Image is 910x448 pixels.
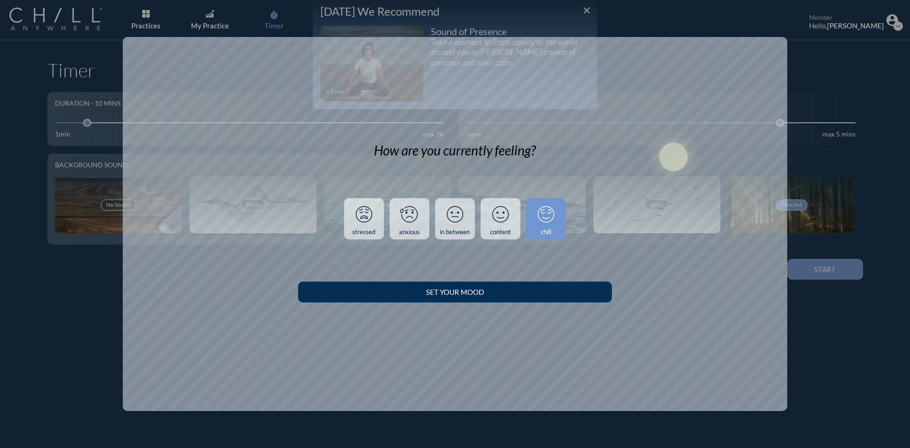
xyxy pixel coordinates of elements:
[541,229,551,236] div: chill
[298,282,611,302] button: Set your Mood
[440,229,470,236] div: in between
[344,198,384,240] a: stressed
[526,198,566,240] a: chill
[352,229,375,236] div: stressed
[374,143,536,159] div: How are you currently feeling?
[315,288,595,296] div: Set your Mood
[481,198,520,240] a: content
[435,198,475,240] a: in between
[390,198,429,240] a: anxious
[399,229,420,236] div: anxious
[490,229,511,236] div: content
